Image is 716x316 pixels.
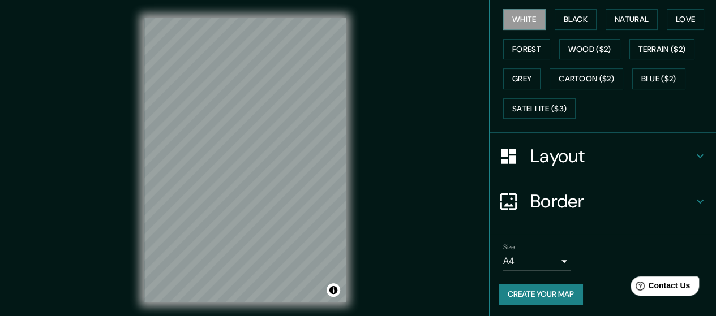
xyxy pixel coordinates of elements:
[606,9,658,30] button: Natural
[530,190,693,213] h4: Border
[632,68,685,89] button: Blue ($2)
[503,98,576,119] button: Satellite ($3)
[559,39,620,60] button: Wood ($2)
[490,133,716,179] div: Layout
[490,179,716,224] div: Border
[503,39,550,60] button: Forest
[503,68,541,89] button: Grey
[615,272,704,304] iframe: Help widget launcher
[667,9,704,30] button: Love
[629,39,695,60] button: Terrain ($2)
[550,68,623,89] button: Cartoon ($2)
[530,145,693,167] h4: Layout
[503,243,515,252] label: Size
[327,283,340,297] button: Toggle attribution
[499,284,583,305] button: Create your map
[555,9,597,30] button: Black
[503,9,546,30] button: White
[144,18,346,302] canvas: Map
[503,252,571,270] div: A4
